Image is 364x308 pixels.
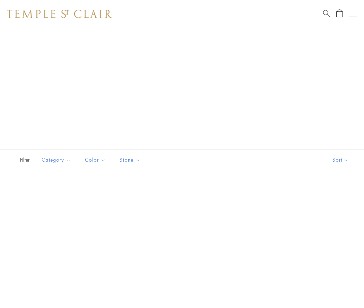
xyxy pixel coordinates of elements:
[80,152,111,168] button: Color
[336,9,343,18] a: Open Shopping Bag
[114,152,146,168] button: Stone
[36,152,76,168] button: Category
[323,9,330,18] a: Search
[7,10,112,18] img: Temple St. Clair
[317,149,364,171] button: Show sort by
[38,156,76,164] span: Category
[116,156,146,164] span: Stone
[81,156,111,164] span: Color
[349,10,357,18] button: Open navigation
